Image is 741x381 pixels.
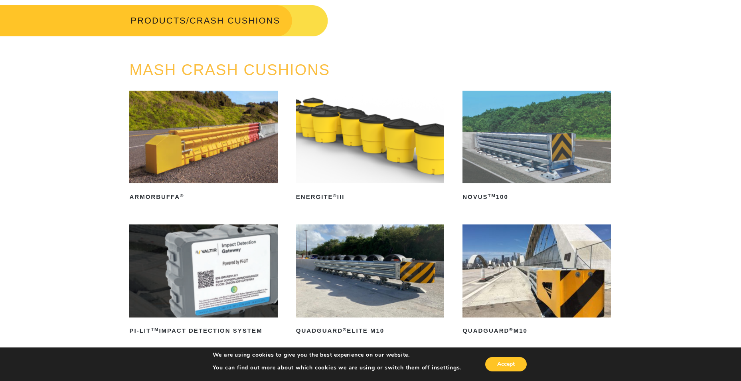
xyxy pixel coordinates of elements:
h2: NOVUS 100 [462,190,611,203]
a: QuadGuard®Elite M10 [296,224,444,337]
h2: QuadGuard M10 [462,325,611,337]
a: QuadGuard®M10 [462,224,611,337]
sup: ® [509,327,513,332]
button: Accept [485,357,527,371]
a: PRODUCTS [130,16,186,26]
sup: TM [488,193,496,198]
h2: ArmorBuffa [129,190,277,203]
sup: TM [151,327,159,332]
sup: ® [343,327,347,332]
sup: ® [333,193,337,198]
h2: ENERGITE III [296,190,444,203]
p: We are using cookies to give you the best experience on our website. [213,351,462,359]
a: MASH CRASH CUSHIONS [129,62,330,78]
span: CRASH CUSHIONS [190,16,280,26]
a: NOVUSTM100 [462,91,611,203]
a: PI-LITTMImpact Detection System [129,224,277,337]
h2: PI-LIT Impact Detection System [129,325,277,337]
sup: ® [180,193,184,198]
button: settings [437,364,460,371]
p: You can find out more about which cookies we are using or switch them off in . [213,364,462,371]
a: ArmorBuffa® [129,91,277,203]
h2: QuadGuard Elite M10 [296,325,444,337]
a: ENERGITE®III [296,91,444,203]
